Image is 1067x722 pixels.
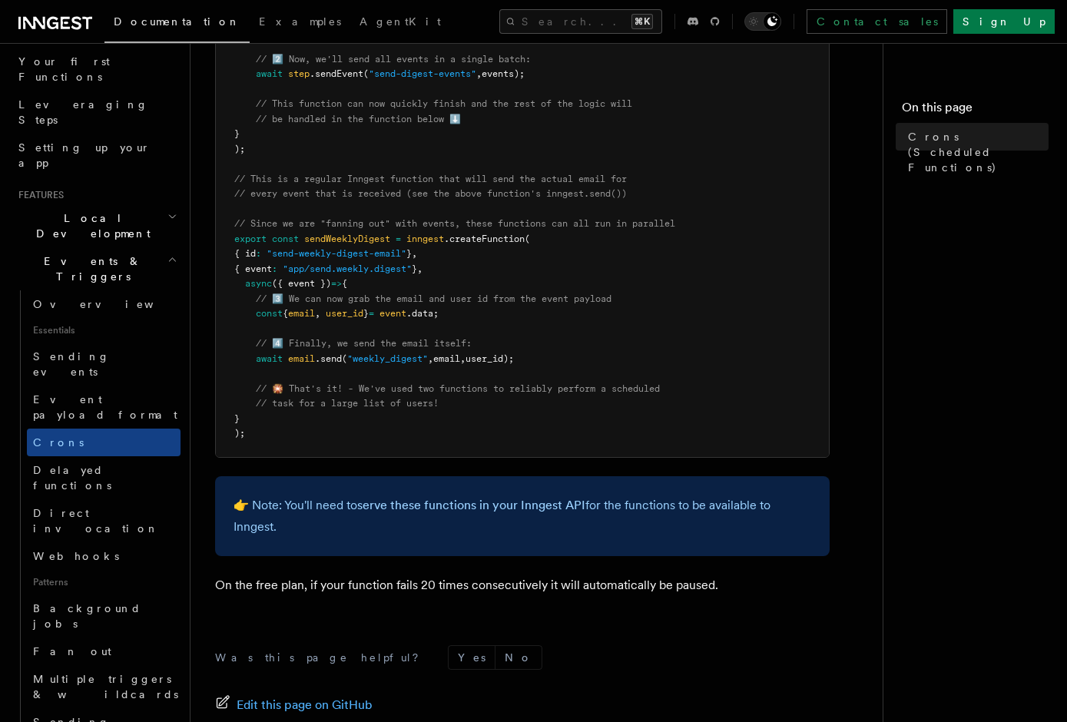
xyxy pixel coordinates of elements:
a: Fan out [27,638,181,665]
span: , [412,248,417,259]
a: Webhooks [27,542,181,570]
span: event [379,308,406,319]
span: // This function can now quickly finish and the rest of the logic will [256,98,632,109]
span: ({ event }) [272,278,331,289]
span: // Since we are "fanning out" with events, these functions can all run in parallel [234,218,675,229]
span: Fan out [33,645,111,657]
span: Examples [259,15,341,28]
a: Sign Up [953,9,1055,34]
span: AgentKit [360,15,441,28]
span: Webhooks [33,550,119,562]
span: // This is a regular Inngest function that will send the actual email for [234,174,627,184]
span: Setting up your app [18,141,151,169]
span: "send-weekly-digest-email" [267,248,406,259]
span: events); [482,68,525,79]
span: } [234,413,240,424]
span: Multiple triggers & wildcards [33,673,178,700]
span: // every event that is received (see the above function's inngest.send()) [234,188,627,199]
span: Delayed functions [33,464,111,492]
a: Examples [250,5,350,41]
span: .send [315,353,342,364]
span: await [256,68,283,79]
span: = [369,308,374,319]
span: .sendEvent [310,68,363,79]
p: 👉 Note: You'll need to for the functions to be available to Inngest. [234,495,811,538]
span: // be handled in the function below ⬇️ [256,114,461,124]
span: : [256,248,261,259]
h4: On this page [902,98,1049,123]
span: Edit this page on GitHub [237,694,373,716]
span: "app/send.weekly.digest" [283,263,412,274]
button: Search...⌘K [499,9,662,34]
p: On the free plan, if your function fails 20 times consecutively it will automatically be paused. [215,575,830,596]
span: Documentation [114,15,240,28]
span: email [288,308,315,319]
span: async [245,278,272,289]
span: // 3️⃣ We can now grab the email and user id from the event payload [256,293,611,304]
span: step [288,68,310,79]
span: Background jobs [33,602,141,630]
kbd: ⌘K [631,14,653,29]
span: } [406,248,412,259]
span: Patterns [27,570,181,594]
span: Sending events [33,350,110,378]
span: } [363,308,369,319]
a: Overview [27,290,181,318]
span: ); [234,428,245,439]
span: // task for a large list of users! [256,398,439,409]
span: ( [525,233,530,244]
span: Direct invocation [33,507,159,535]
span: Your first Functions [18,55,110,83]
a: Edit this page on GitHub [215,694,373,716]
span: user_id); [466,353,514,364]
a: Direct invocation [27,499,181,542]
span: Features [12,189,64,201]
span: ( [342,353,347,364]
span: } [412,263,417,274]
span: , [428,353,433,364]
span: { [342,278,347,289]
span: , [417,263,422,274]
button: Toggle dark mode [744,12,781,31]
span: Local Development [12,210,167,241]
a: Setting up your app [12,134,181,177]
a: Documentation [104,5,250,43]
a: AgentKit [350,5,450,41]
span: , [315,308,320,319]
a: Your first Functions [12,48,181,91]
span: Overview [33,298,191,310]
p: Was this page helpful? [215,650,429,665]
span: // 4️⃣ Finally, we send the email itself: [256,338,472,349]
span: .data; [406,308,439,319]
a: Delayed functions [27,456,181,499]
a: Crons [27,429,181,456]
a: Multiple triggers & wildcards [27,665,181,708]
span: Crons [33,436,84,449]
span: } [234,128,240,139]
span: = [396,233,401,244]
span: { [283,308,288,319]
span: => [331,278,342,289]
span: Events & Triggers [12,253,167,284]
span: .createFunction [444,233,525,244]
span: ); [234,144,245,154]
span: : [272,263,277,274]
button: Local Development [12,204,181,247]
span: Leveraging Steps [18,98,148,126]
span: // 🎇 That's it! - We've used two functions to reliably perform a scheduled [256,383,660,394]
span: user_id [326,308,363,319]
span: Event payload format [33,393,177,421]
span: email [288,353,315,364]
button: Yes [449,646,495,669]
span: await [256,353,283,364]
a: Event payload format [27,386,181,429]
span: { event [234,263,272,274]
span: Crons (Scheduled Functions) [908,129,1049,175]
span: , [460,353,466,364]
button: No [495,646,542,669]
span: const [256,308,283,319]
span: Essentials [27,318,181,343]
span: "send-digest-events" [369,68,476,79]
span: sendWeeklyDigest [304,233,390,244]
span: ( [363,68,369,79]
